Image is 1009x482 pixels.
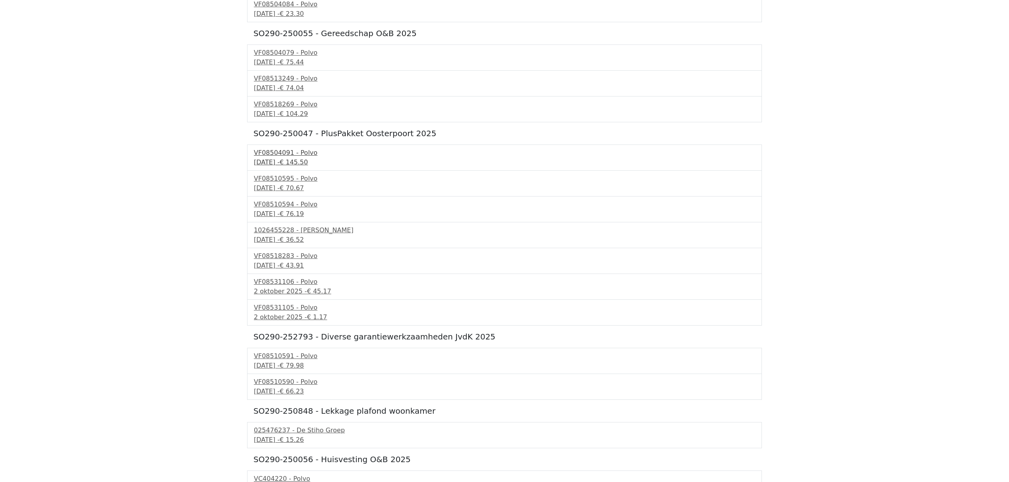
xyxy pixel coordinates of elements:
[254,226,755,245] a: 1026455228 - [PERSON_NAME][DATE] -€ 36.52
[254,74,755,93] a: VF08513249 - Polvo[DATE] -€ 74.04
[280,388,304,395] span: € 66.23
[254,235,755,245] div: [DATE] -
[254,58,755,67] div: [DATE] -
[254,109,755,119] div: [DATE] -
[253,332,756,341] h5: SO290-252793 - Diverse garantiewerkzaamheden JvdK 2025
[254,200,755,219] a: VF08510594 - Polvo[DATE] -€ 76.19
[280,58,304,66] span: € 75.44
[254,158,755,167] div: [DATE] -
[254,277,755,296] a: VF08531106 - Polvo2 oktober 2025 -€ 45.17
[254,100,755,109] div: VF08518269 - Polvo
[280,362,304,369] span: € 79.98
[254,183,755,193] div: [DATE] -
[254,303,755,312] div: VF08531105 - Polvo
[254,426,755,445] a: 025476237 - De Stiho Groep[DATE] -€ 15.26
[254,100,755,119] a: VF08518269 - Polvo[DATE] -€ 104.29
[254,435,755,445] div: [DATE] -
[307,313,327,321] span: € 1.17
[254,351,755,361] div: VF08510591 - Polvo
[280,262,304,269] span: € 43.91
[254,148,755,158] div: VF08504091 - Polvo
[254,377,755,387] div: VF08510590 - Polvo
[253,406,756,416] h5: SO290-250848 - Lekkage plafond woonkamer
[254,261,755,270] div: [DATE] -
[254,148,755,167] a: VF08504091 - Polvo[DATE] -€ 145.50
[254,74,755,83] div: VF08513249 - Polvo
[280,184,304,192] span: € 70.67
[254,361,755,370] div: [DATE] -
[280,436,304,443] span: € 15.26
[254,226,755,235] div: 1026455228 - [PERSON_NAME]
[254,277,755,287] div: VF08531106 - Polvo
[254,312,755,322] div: 2 oktober 2025 -
[253,455,756,464] h5: SO290-250056 - Huisvesting O&B 2025
[280,210,304,218] span: € 76.19
[253,29,756,38] h5: SO290-250055 - Gereedschap O&B 2025
[253,129,756,138] h5: SO290-250047 - PlusPakket Oosterpoort 2025
[280,10,304,17] span: € 23.30
[307,287,331,295] span: € 45.17
[254,209,755,219] div: [DATE] -
[280,158,308,166] span: € 145.50
[254,377,755,396] a: VF08510590 - Polvo[DATE] -€ 66.23
[280,110,308,118] span: € 104.29
[254,48,755,58] div: VF08504079 - Polvo
[254,174,755,193] a: VF08510595 - Polvo[DATE] -€ 70.67
[254,174,755,183] div: VF08510595 - Polvo
[254,9,755,19] div: [DATE] -
[254,83,755,93] div: [DATE] -
[254,387,755,396] div: [DATE] -
[254,287,755,296] div: 2 oktober 2025 -
[280,84,304,92] span: € 74.04
[254,251,755,270] a: VF08518283 - Polvo[DATE] -€ 43.91
[254,351,755,370] a: VF08510591 - Polvo[DATE] -€ 79.98
[254,303,755,322] a: VF08531105 - Polvo2 oktober 2025 -€ 1.17
[280,236,304,243] span: € 36.52
[254,251,755,261] div: VF08518283 - Polvo
[254,48,755,67] a: VF08504079 - Polvo[DATE] -€ 75.44
[254,426,755,435] div: 025476237 - De Stiho Groep
[254,200,755,209] div: VF08510594 - Polvo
